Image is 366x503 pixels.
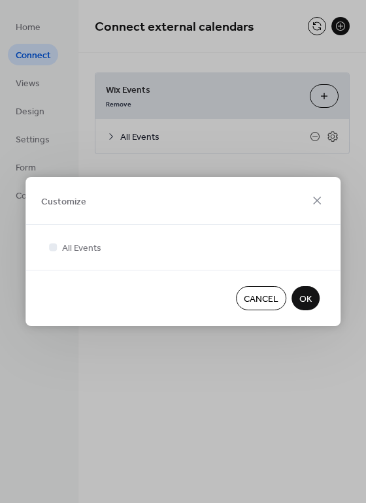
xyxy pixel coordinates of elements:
span: Customize [41,195,86,208]
span: OK [299,293,312,306]
span: All Events [62,242,101,255]
button: OK [291,286,320,310]
span: Cancel [244,293,278,306]
button: Cancel [236,286,286,310]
